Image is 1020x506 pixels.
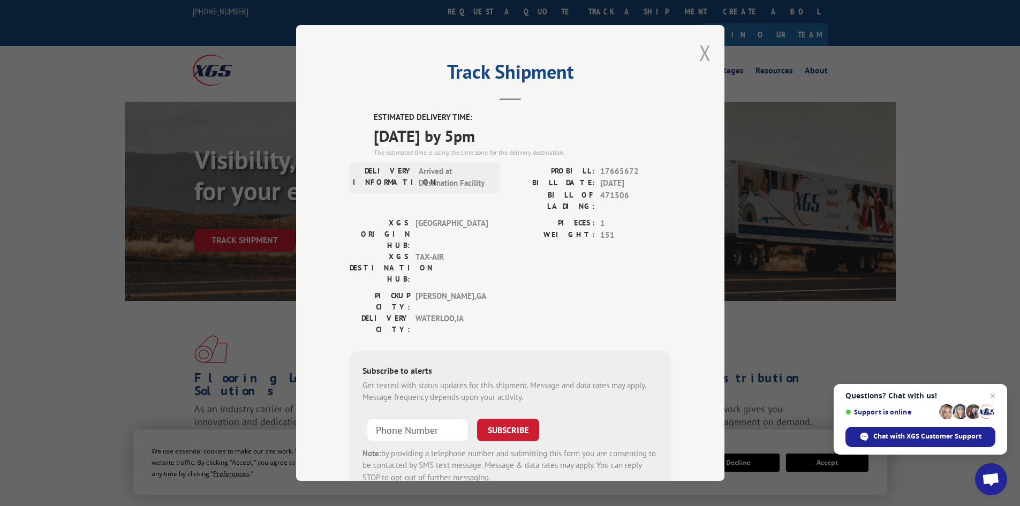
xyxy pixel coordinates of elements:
[510,190,595,212] label: BILL OF LADING:
[350,251,410,285] label: XGS DESTINATION HUB:
[419,165,491,190] span: Arrived at Destination Facility
[415,251,488,285] span: TAX-AIR
[374,111,671,124] label: ESTIMATED DELIVERY TIME:
[367,419,469,441] input: Phone Number
[350,290,410,313] label: PICKUP CITY:
[600,165,671,178] span: 17665672
[350,64,671,85] h2: Track Shipment
[510,229,595,241] label: WEIGHT:
[600,177,671,190] span: [DATE]
[845,391,995,400] span: Questions? Chat with us!
[600,217,671,230] span: 1
[350,217,410,251] label: XGS ORIGIN HUB:
[975,463,1007,495] div: Open chat
[510,165,595,178] label: PROBILL:
[374,148,671,157] div: The estimated time is using the time zone for the delivery destination.
[362,364,658,380] div: Subscribe to alerts
[374,124,671,148] span: [DATE] by 5pm
[845,427,995,447] div: Chat with XGS Customer Support
[600,190,671,212] span: 471506
[353,165,413,190] label: DELIVERY INFORMATION:
[362,448,381,458] strong: Note:
[415,313,488,335] span: WATERLOO , IA
[986,389,999,402] span: Close chat
[362,380,658,404] div: Get texted with status updates for this shipment. Message and data rates may apply. Message frequ...
[415,290,488,313] span: [PERSON_NAME] , GA
[845,408,935,416] span: Support is online
[415,217,488,251] span: [GEOGRAPHIC_DATA]
[873,432,981,441] span: Chat with XGS Customer Support
[350,313,410,335] label: DELIVERY CITY:
[362,448,658,484] div: by providing a telephone number and submitting this form you are consenting to be contacted by SM...
[510,217,595,230] label: PIECES:
[699,39,711,67] button: Close modal
[600,229,671,241] span: 151
[477,419,539,441] button: SUBSCRIBE
[510,177,595,190] label: BILL DATE:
